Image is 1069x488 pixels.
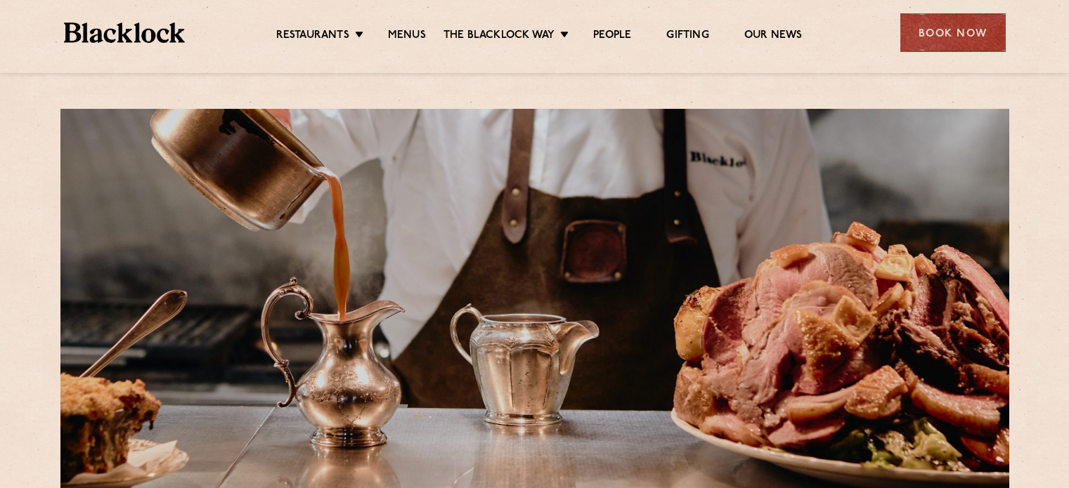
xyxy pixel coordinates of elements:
a: Menus [388,29,426,44]
a: The Blacklock Way [443,29,555,44]
a: Gifting [666,29,708,44]
a: Our News [744,29,803,44]
img: BL_Textured_Logo-footer-cropped.svg [64,22,186,43]
div: Book Now [900,13,1006,52]
a: Restaurants [276,29,349,44]
a: People [593,29,631,44]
